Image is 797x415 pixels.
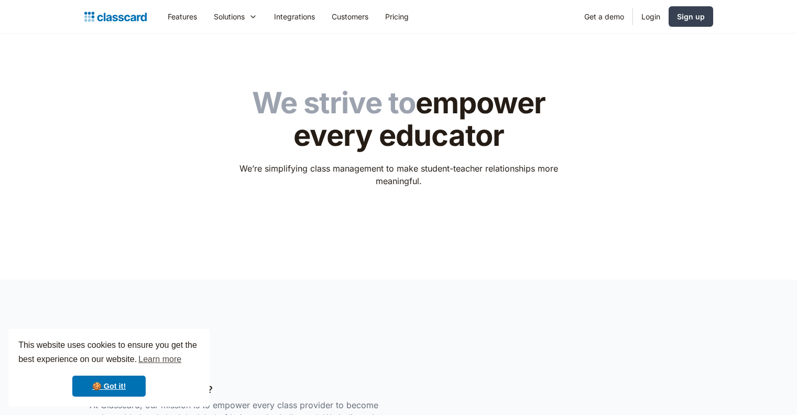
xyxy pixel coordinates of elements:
span: We strive to [252,85,416,121]
div: Solutions [214,11,245,22]
div: Solutions [205,5,266,28]
a: dismiss cookie message [72,376,146,397]
h1: empower every educator [232,87,565,152]
span: This website uses cookies to ensure you get the best experience on our website. [18,339,200,367]
a: Features [159,5,205,28]
a: Login [633,5,669,28]
div: Sign up [677,11,705,22]
a: Integrations [266,5,323,28]
a: Customers [323,5,377,28]
h3: What set us on this journey? [90,382,394,397]
a: home [84,9,147,24]
p: We’re simplifying class management to make student-teacher relationships more meaningful. [232,162,565,187]
a: learn more about cookies [137,352,183,367]
div: cookieconsent [8,329,210,407]
a: Sign up [669,6,713,27]
a: Get a demo [576,5,632,28]
a: Pricing [377,5,417,28]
